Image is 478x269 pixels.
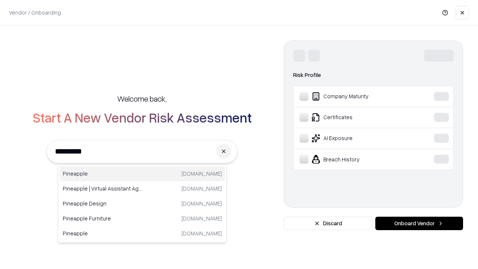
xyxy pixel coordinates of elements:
[293,71,454,80] div: Risk Profile
[181,229,222,237] p: [DOMAIN_NAME]
[299,92,411,101] div: Company Maturity
[63,185,142,192] p: Pineapple | Virtual Assistant Agency
[181,185,222,192] p: [DOMAIN_NAME]
[9,9,61,16] p: Vendor / Onboarding
[32,110,252,125] h2: Start A New Vendor Risk Assessment
[63,214,142,222] p: Pineapple Furniture
[375,217,463,230] button: Onboard Vendor
[58,164,227,243] div: Suggestions
[284,217,372,230] button: Discard
[299,155,411,164] div: Breach History
[117,93,167,104] h5: Welcome back,
[181,200,222,207] p: [DOMAIN_NAME]
[63,170,142,177] p: Pineapple
[181,170,222,177] p: [DOMAIN_NAME]
[63,229,142,237] p: Pineapple
[299,113,411,122] div: Certificates
[63,200,142,207] p: Pineapple Design
[299,134,411,143] div: AI Exposure
[181,214,222,222] p: [DOMAIN_NAME]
